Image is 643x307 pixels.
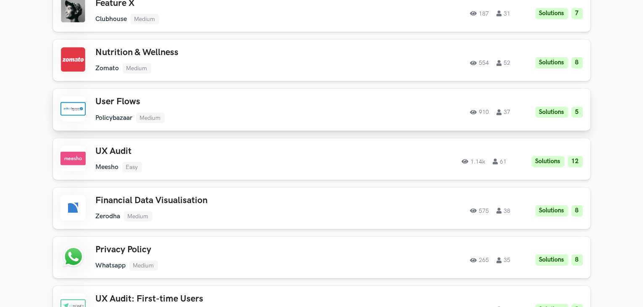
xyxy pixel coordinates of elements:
li: Solutions [535,57,568,69]
span: 35 [497,257,511,263]
h3: Financial Data Visualisation [96,195,334,206]
li: Medium [136,113,165,123]
span: 1.14k [462,159,486,164]
span: 910 [470,109,489,115]
li: 5 [572,107,583,118]
li: Zomato [96,64,119,72]
li: Whatsapp [96,262,126,270]
a: Privacy Policy Whatsapp Medium 265 35 Solutions 8 [53,237,591,278]
li: Solutions [535,205,568,217]
span: 554 [470,60,489,66]
a: Nutrition & Wellness Zomato Medium 554 52 Solutions 8 [53,40,591,81]
li: Medium [131,14,159,24]
a: Financial Data Visualisation Zerodha Medium 575 38 Solutions 8 [53,188,591,229]
li: Medium [124,211,152,222]
span: 187 [470,11,489,16]
span: 38 [497,208,511,214]
li: 8 [572,57,583,69]
li: Easy [122,162,142,172]
li: Meesho [96,163,119,171]
span: 31 [497,11,511,16]
a: User Flows Policybazaar Medium 910 37 Solutions 5 [53,89,591,130]
li: 8 [572,254,583,266]
li: Solutions [535,8,568,19]
h3: Nutrition & Wellness [96,47,334,58]
li: Medium [123,63,151,74]
h3: UX Audit: First-time Users [96,294,334,304]
li: Policybazaar [96,114,133,122]
li: 8 [572,205,583,217]
li: Solutions [535,107,568,118]
span: 265 [470,257,489,263]
li: 7 [572,8,583,19]
li: Zerodha [96,212,121,220]
li: Medium [129,260,158,271]
span: 37 [497,109,511,115]
h3: UX Audit [96,146,334,157]
span: 575 [470,208,489,214]
h3: User Flows [96,96,334,107]
li: 12 [568,156,583,167]
span: 61 [493,159,507,164]
a: UX Audit Meesho Easy 1.14k 61 Solutions 12 [53,138,591,180]
span: 52 [497,60,511,66]
li: Solutions [535,254,568,266]
li: Clubhouse [96,15,127,23]
li: Solutions [532,156,564,167]
h3: Privacy Policy [96,244,334,255]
